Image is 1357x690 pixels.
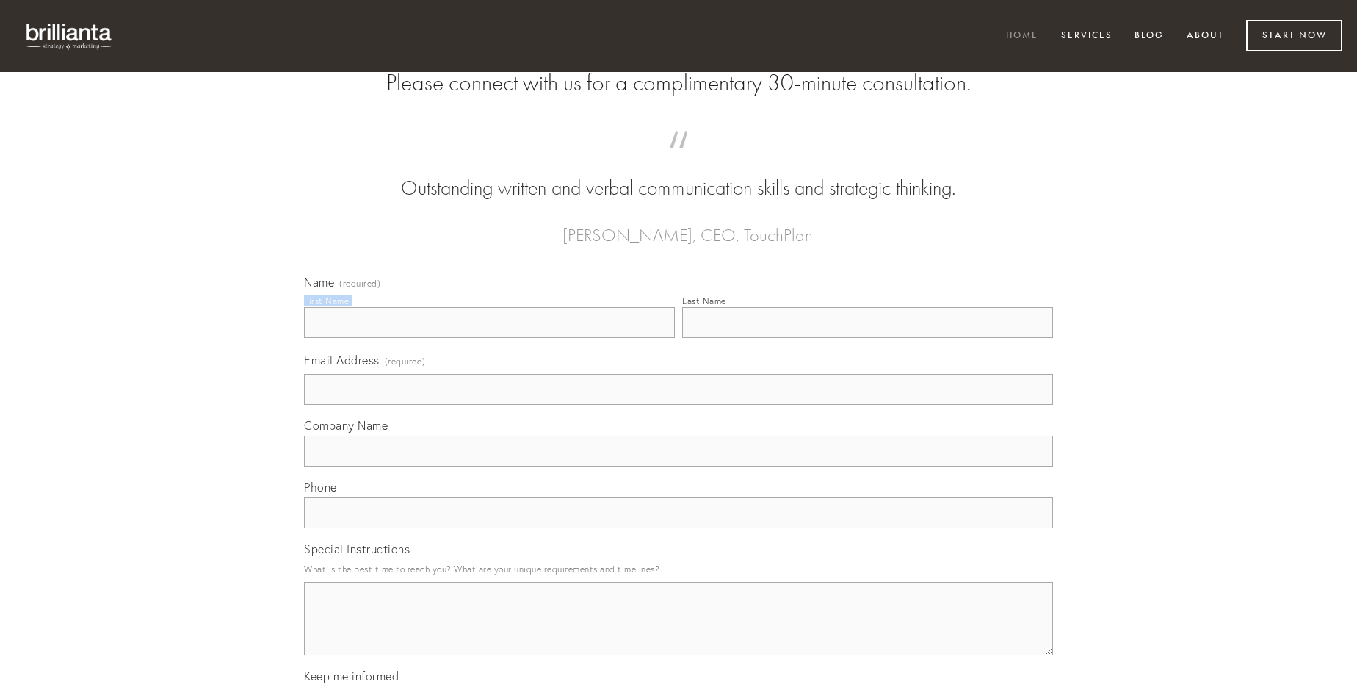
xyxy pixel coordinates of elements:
[304,418,388,433] span: Company Name
[304,542,410,556] span: Special Instructions
[328,203,1029,250] figcaption: — [PERSON_NAME], CEO, TouchPlan
[328,145,1029,174] span: “
[304,295,349,306] div: First Name
[304,353,380,367] span: Email Address
[328,145,1029,203] blockquote: Outstanding written and verbal communication skills and strategic thinking.
[682,295,726,306] div: Last Name
[304,669,399,683] span: Keep me informed
[385,351,426,371] span: (required)
[1125,24,1173,48] a: Blog
[304,275,334,290] span: Name
[304,559,1053,579] p: What is the best time to reach you? What are your unique requirements and timelines?
[1246,20,1342,51] a: Start Now
[996,24,1048,48] a: Home
[304,69,1053,97] h2: Please connect with us for a complimentary 30-minute consultation.
[15,15,125,57] img: brillianta - research, strategy, marketing
[1177,24,1234,48] a: About
[304,480,337,495] span: Phone
[339,279,380,288] span: (required)
[1052,24,1122,48] a: Services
